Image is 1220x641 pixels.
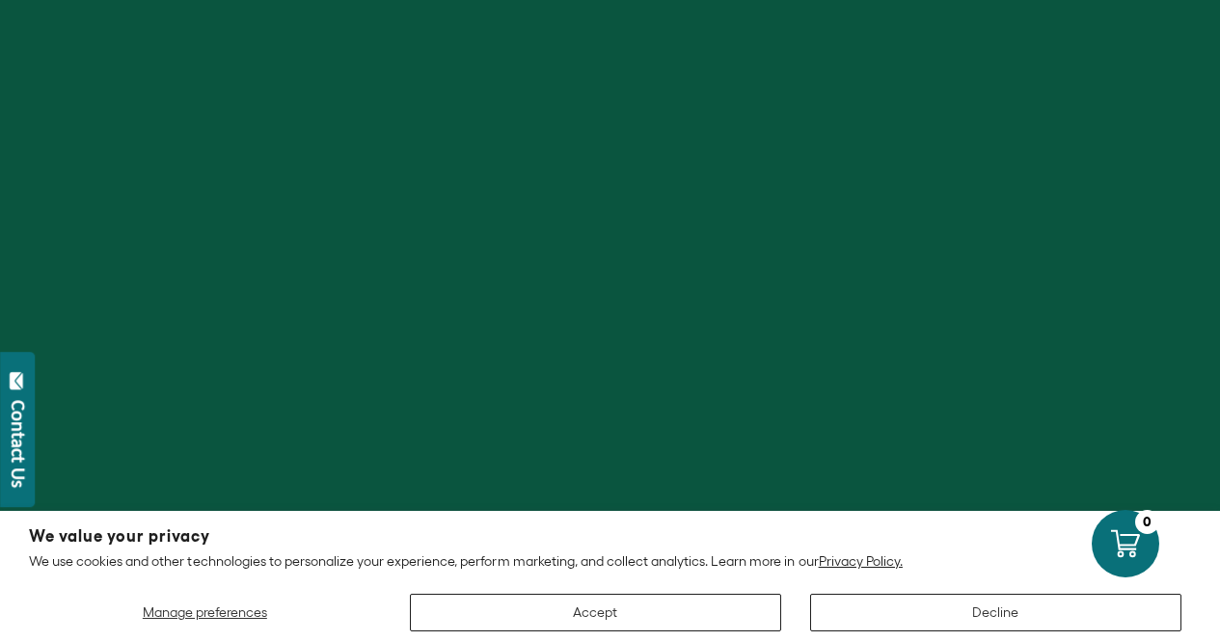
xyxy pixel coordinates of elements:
[9,400,28,488] div: Contact Us
[143,604,267,620] span: Manage preferences
[29,594,381,631] button: Manage preferences
[810,594,1181,631] button: Decline
[1135,510,1159,534] div: 0
[410,594,781,631] button: Accept
[29,552,1191,570] p: We use cookies and other technologies to personalize your experience, perform marketing, and coll...
[29,528,1191,545] h2: We value your privacy
[819,553,903,569] a: Privacy Policy.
